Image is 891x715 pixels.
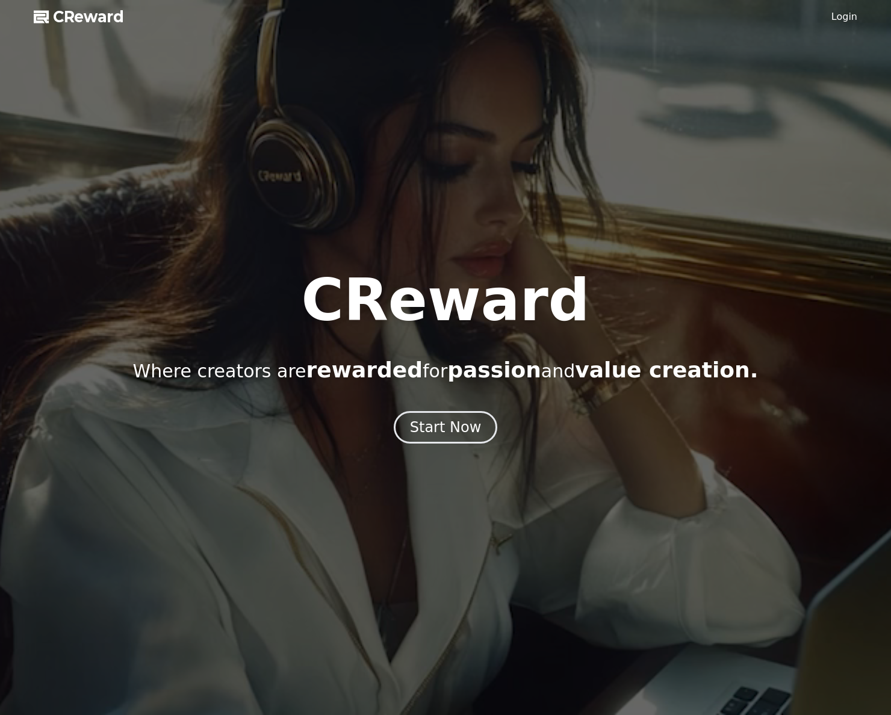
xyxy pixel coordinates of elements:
span: value creation. [575,357,758,382]
a: Start Now [394,423,498,435]
span: passion [447,357,541,382]
a: CReward [34,7,124,26]
a: Login [831,10,857,24]
span: rewarded [306,357,423,382]
button: Start Now [394,411,498,444]
h1: CReward [301,271,589,329]
div: Start Now [410,418,482,437]
p: Where creators are for and [133,358,759,382]
span: CReward [53,7,124,26]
